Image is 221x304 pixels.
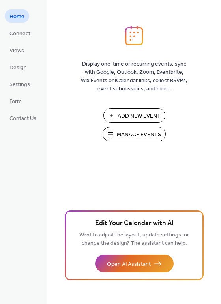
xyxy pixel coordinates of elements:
button: Manage Events [103,127,166,141]
span: Manage Events [117,131,161,139]
button: Add New Event [103,108,165,123]
a: Settings [5,77,35,90]
button: Open AI Assistant [95,255,174,272]
span: Settings [9,81,30,89]
span: Contact Us [9,114,36,123]
span: Add New Event [118,112,161,120]
span: Display one-time or recurring events, sync with Google, Outlook, Zoom, Eventbrite, Wix Events or ... [81,60,187,93]
span: Form [9,98,22,106]
span: Connect [9,30,30,38]
span: Home [9,13,24,21]
span: Want to adjust the layout, update settings, or change the design? The assistant can help. [79,230,189,249]
span: Design [9,64,27,72]
span: Open AI Assistant [107,260,151,268]
a: Design [5,60,32,73]
span: Edit Your Calendar with AI [95,218,174,229]
a: Views [5,43,29,56]
a: Contact Us [5,111,41,124]
a: Connect [5,26,35,39]
a: Home [5,9,29,23]
a: Form [5,94,26,107]
img: logo_icon.svg [125,26,143,45]
span: Views [9,47,24,55]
